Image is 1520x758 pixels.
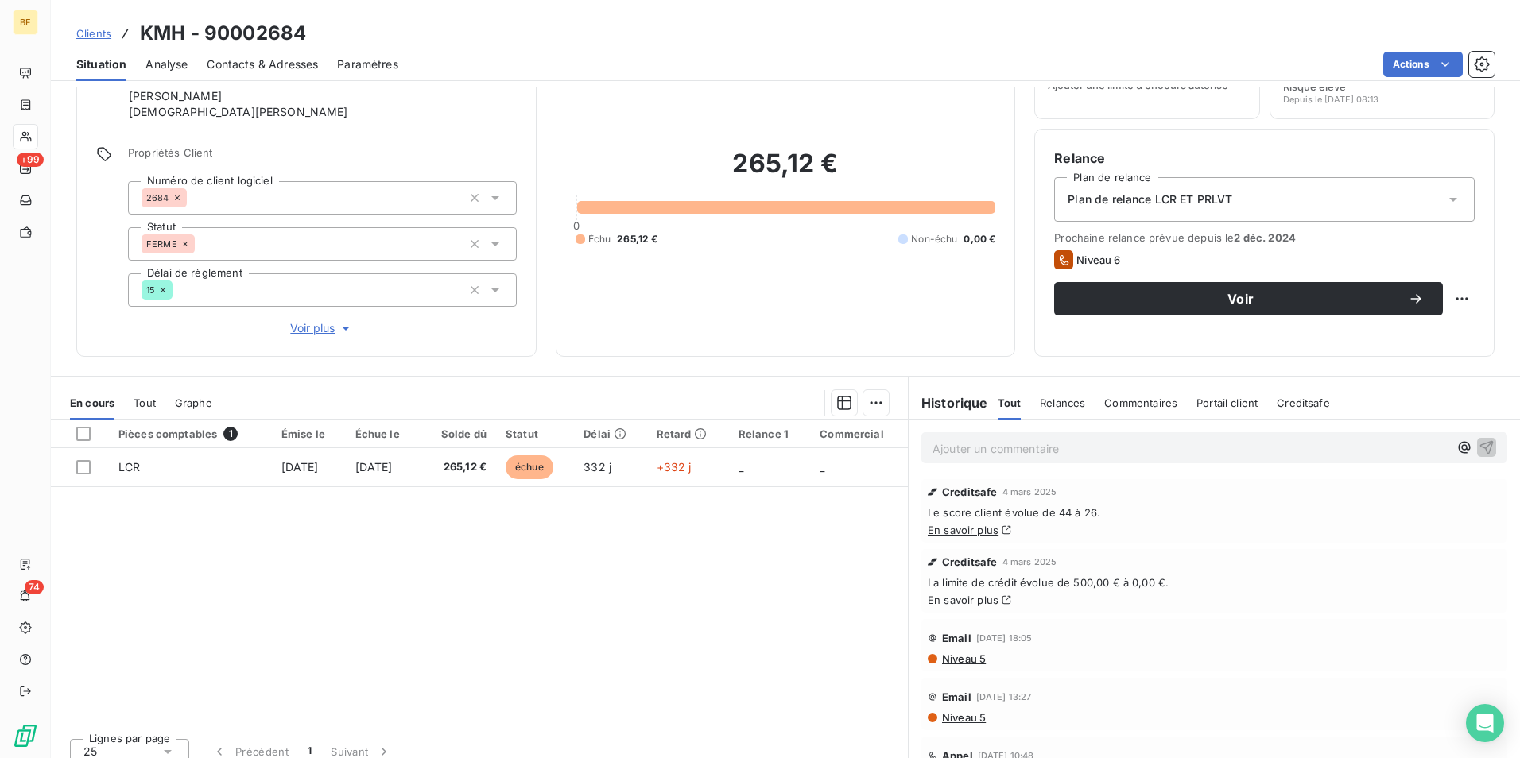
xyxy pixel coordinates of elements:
span: 265,12 € [430,459,487,475]
span: [DEMOGRAPHIC_DATA][PERSON_NAME] [129,104,348,120]
span: 332 j [584,460,611,474]
input: Ajouter une valeur [195,237,207,251]
span: 15 [146,285,155,295]
span: 4 mars 2025 [1002,487,1057,497]
span: [DATE] 18:05 [976,633,1033,643]
span: Commentaires [1104,396,1177,409]
span: Voir plus [290,320,354,336]
button: Voir [1054,282,1443,315]
button: Actions [1383,52,1463,77]
div: Open Intercom Messenger [1466,704,1504,742]
div: Statut [506,427,564,440]
span: Portail client [1196,396,1258,409]
span: Situation [76,56,126,72]
div: Commercial [820,427,898,440]
span: Depuis le [DATE] 08:13 [1283,95,1378,104]
div: Relance 1 [739,427,801,440]
span: Relances [1040,396,1085,409]
span: [DATE] 13:27 [976,692,1032,702]
span: _ [739,460,743,474]
span: Voir [1073,292,1408,305]
span: Creditsafe [942,555,998,568]
span: La limite de crédit évolue de 500,00 € à 0,00 €. [928,576,1501,589]
div: Émise le [281,427,336,440]
span: Propriétés Client [128,146,517,168]
span: Niveau 5 [940,652,986,665]
span: Analyse [145,56,188,72]
span: Prochaine relance prévue depuis le [1054,231,1475,244]
div: Délai [584,427,637,440]
span: [DATE] [355,460,393,474]
div: BF [13,10,38,35]
span: 0,00 € [964,232,995,246]
div: Solde dû [430,427,487,440]
span: 2 déc. 2024 [1234,231,1296,244]
div: Échue le [355,427,411,440]
h3: KMH - 90002684 [140,19,306,48]
span: En cours [70,396,114,409]
span: Contacts & Adresses [207,56,318,72]
h6: Relance [1054,149,1475,168]
span: Tout [134,396,156,409]
span: Tout [998,396,1022,409]
span: Non-échu [911,232,957,246]
span: Niveau 6 [1076,253,1120,266]
span: Clients [76,27,111,40]
a: En savoir plus [928,524,998,536]
span: 1 [223,427,238,441]
span: Graphe [175,396,212,409]
span: Creditsafe [1277,396,1330,409]
span: échue [506,455,553,479]
input: Ajouter une valeur [173,283,185,297]
a: Clients [76,25,111,41]
span: +332 j [657,460,692,474]
span: 265,12 € [617,232,657,246]
span: 4 mars 2025 [1002,557,1057,567]
span: Email [942,632,971,644]
img: Logo LeanPay [13,723,38,748]
span: LCR [118,460,140,474]
span: 74 [25,580,44,594]
span: Niveau 5 [940,711,986,724]
a: En savoir plus [928,594,998,606]
button: Voir plus [128,319,517,337]
div: Pièces comptables [118,427,262,441]
span: FERME [146,239,177,249]
span: 0 [573,219,580,232]
span: +99 [17,153,44,167]
span: Paramètres [337,56,398,72]
span: [PERSON_NAME] [129,88,222,104]
span: _ [820,460,824,474]
div: Retard [657,427,719,440]
h2: 265,12 € [576,148,996,195]
span: Email [942,690,971,703]
span: Plan de relance LCR ET PRLVT [1068,191,1232,207]
span: Échu [588,232,611,246]
h6: Historique [909,393,988,412]
span: Le score client évolue de 44 à 26. [928,506,1501,519]
span: Creditsafe [942,485,998,498]
span: 2684 [146,193,169,203]
input: Ajouter une valeur [187,191,200,205]
span: [DATE] [281,460,319,474]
